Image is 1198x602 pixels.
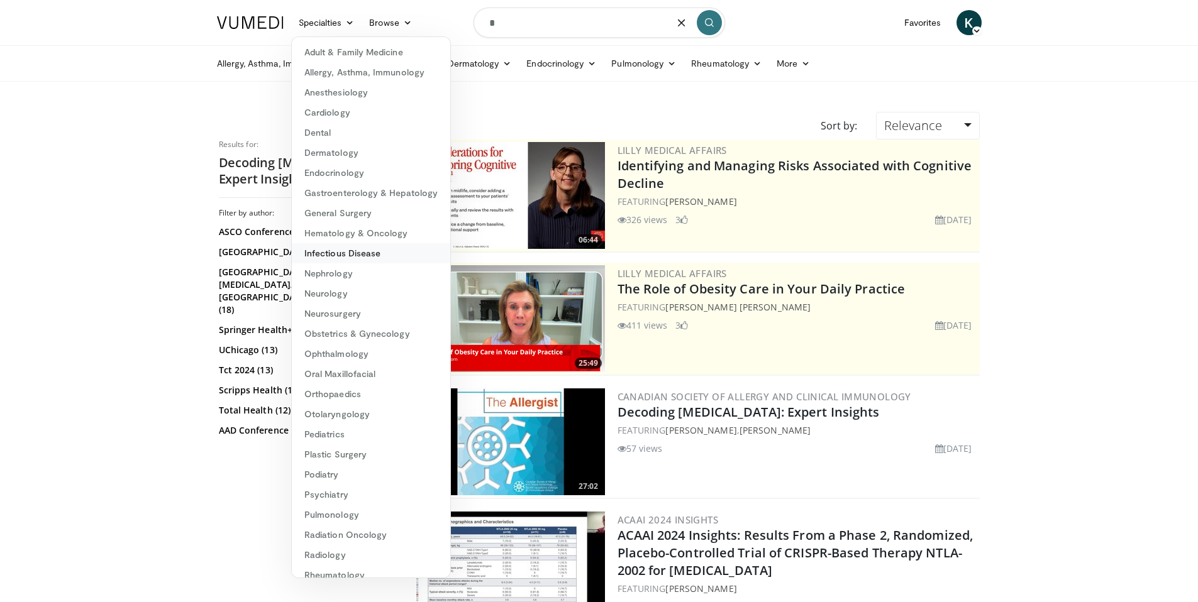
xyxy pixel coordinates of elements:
[618,442,663,455] li: 57 views
[618,213,668,226] li: 326 views
[618,582,977,595] div: FEATURING
[292,364,450,384] a: Oral Maxillofacial
[292,283,450,304] a: Neurology
[219,208,395,218] h3: Filter by author:
[292,123,450,143] a: Dental
[219,246,392,258] a: [GEOGRAPHIC_DATA] (20)
[935,442,972,455] li: [DATE]
[474,8,725,38] input: Search topics, interventions
[292,223,450,243] a: Hematology & Oncology
[292,545,450,565] a: Radiology
[219,384,392,397] a: Scripps Health (12)
[292,143,450,163] a: Dermatology
[575,481,602,492] span: 27:02
[665,195,736,207] a: [PERSON_NAME]
[292,62,450,82] a: Allergy, Asthma, Immunology
[675,213,688,226] li: 3
[209,51,353,76] a: Allergy, Asthma, Immunology
[618,300,977,314] div: FEATURING
[416,142,605,249] a: 06:44
[291,36,451,578] div: Specialties
[219,324,392,336] a: Springer Health+ IME (15)
[618,403,880,420] a: Decoding [MEDICAL_DATA]: Expert Insights
[362,10,419,35] a: Browse
[292,464,450,484] a: Podiatry
[740,424,811,436] a: [PERSON_NAME]
[519,51,604,76] a: Endocrinology
[665,424,736,436] a: [PERSON_NAME]
[219,364,392,376] a: Tct 2024 (13)
[292,424,450,444] a: Pediatrics
[292,82,450,102] a: Anesthesiology
[604,51,684,76] a: Pulmonology
[575,358,602,369] span: 25:49
[416,142,605,249] img: fc5f84e2-5eb7-4c65-9fa9-08971b8c96b8.jpg.300x170_q85_crop-smart_upscale.jpg
[292,404,450,424] a: Otolaryngology
[957,10,982,35] a: K
[618,267,727,280] a: Lilly Medical Affairs
[292,183,450,203] a: Gastroenterology & Hepatology
[665,301,811,313] a: [PERSON_NAME] [PERSON_NAME]
[884,117,942,134] span: Relevance
[292,444,450,464] a: Plastic Surgery
[675,319,688,332] li: 3
[618,195,977,208] div: FEATURING
[876,112,979,140] a: Relevance
[292,304,450,324] a: Neurosurgery
[618,527,973,579] a: ACAAI 2024 Insights: Results From a Phase 2, Randomized, Placebo-Controlled Trial of CRISPR-Based...
[416,265,605,372] a: 25:49
[292,324,450,344] a: Obstetrics & Gynecology
[618,513,719,526] a: ACAAI 2024 Insights
[219,344,392,356] a: UChicago (13)
[416,265,605,372] img: e1208b6b-349f-4914-9dd7-f97803bdbf1d.png.300x170_q85_crop-smart_upscale.png
[292,384,450,404] a: Orthopaedics
[618,319,668,332] li: 411 views
[292,263,450,283] a: Nephrology
[416,388,605,495] img: 1b0f74d4-6d77-4235-99c4-3b11662f5f29.300x170_q85_crop-smart_upscale.jpg
[292,484,450,505] a: Psychiatry
[291,10,362,35] a: Specialties
[292,203,450,223] a: General Surgery
[219,226,392,238] a: ASCO Conference (29)
[292,42,450,62] a: Adult & Family Medicine
[292,565,450,585] a: Rheumatology
[292,344,450,364] a: Ophthalmology
[769,51,818,76] a: More
[440,51,519,76] a: Dermatology
[219,266,392,316] a: [GEOGRAPHIC_DATA][MEDICAL_DATA]/[PERSON_NAME][GEOGRAPHIC_DATA][MEDICAL_DATA] (18)
[575,234,602,246] span: 06:44
[292,505,450,525] a: Pulmonology
[219,404,392,417] a: Total Health (12)
[618,157,972,192] a: Identifying and Managing Risks Associated with Cognitive Decline
[292,163,450,183] a: Endocrinology
[618,280,906,297] a: The Role of Obesity Care in Your Daily Practice
[811,112,867,140] div: Sort by:
[665,583,736,594] a: [PERSON_NAME]
[897,10,949,35] a: Favorites
[935,213,972,226] li: [DATE]
[416,388,605,495] a: 27:02
[292,102,450,123] a: Cardiology
[292,243,450,263] a: Infectious Disease
[292,525,450,545] a: Radiation Oncology
[618,144,727,156] a: Lilly Medical Affairs
[935,319,972,332] li: [DATE]
[618,424,977,437] div: FEATURING ,
[219,155,395,187] h2: Decoding [MEDICAL_DATA]: Expert Insights
[684,51,769,76] a: Rheumatology
[219,424,392,437] a: AAD Conference (11)
[219,140,395,150] p: Results for:
[217,16,284,29] img: VuMedi Logo
[618,390,911,403] a: Canadian Society of Allergy and Clinical Immunology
